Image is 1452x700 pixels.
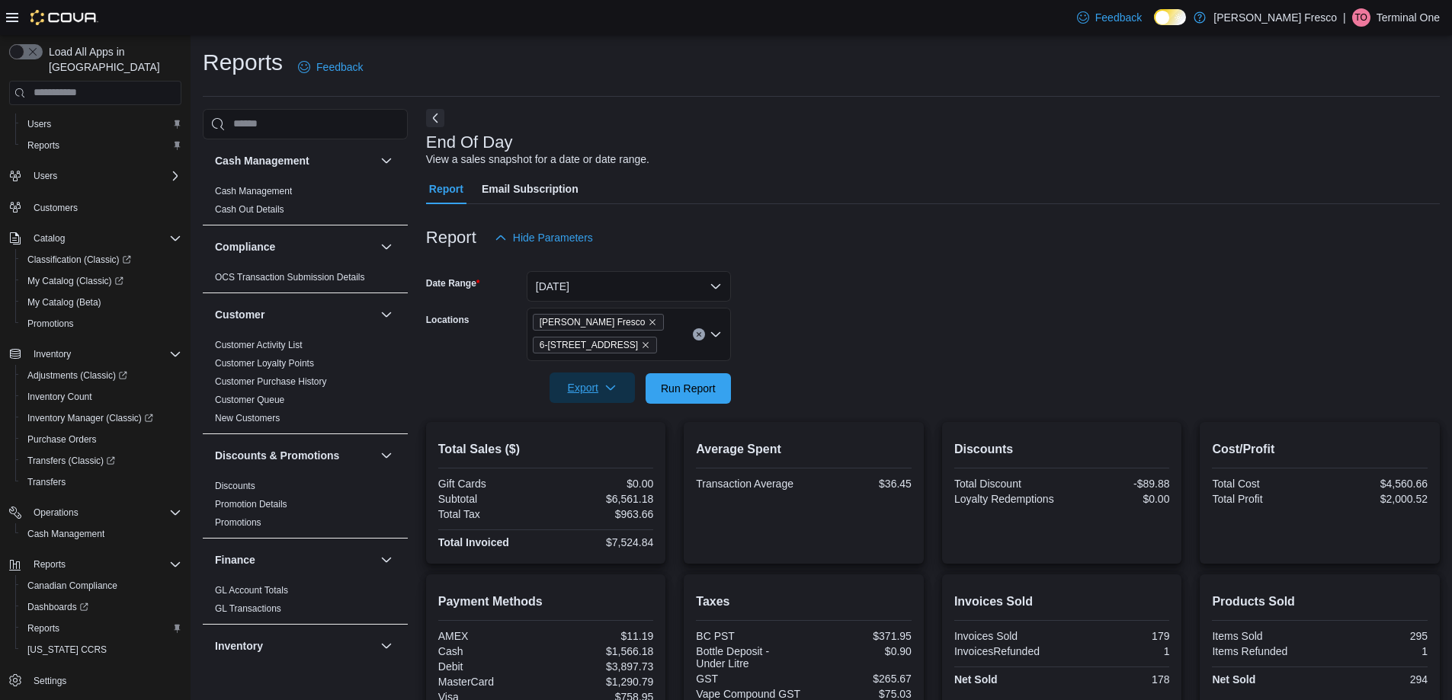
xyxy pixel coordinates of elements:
span: Run Report [661,381,716,396]
span: Canadian Compliance [27,580,117,592]
h3: End Of Day [426,133,513,152]
p: [PERSON_NAME] Fresco [1213,8,1337,27]
a: Feedback [1071,2,1148,33]
button: Users [15,113,188,135]
div: $11.19 [549,630,653,642]
span: TO [1355,8,1367,27]
a: Promotions [21,315,80,333]
button: Remove 6-750 Fortune Drive from selection in this group [641,340,650,350]
span: Promotion Details [215,498,287,510]
button: Inventory [3,344,188,365]
p: | [1343,8,1346,27]
h2: Discounts [954,440,1170,459]
button: Cash Management [215,153,374,168]
button: Compliance [377,238,396,256]
a: Promotions [215,517,261,528]
div: $0.90 [807,645,912,657]
div: $265.67 [807,673,912,685]
a: Customer Queue [215,395,284,405]
span: Users [34,170,57,182]
div: $3,897.73 [549,660,653,673]
div: $7,524.84 [549,536,653,548]
h3: Report [426,229,476,247]
span: 6-[STREET_ADDRESS] [540,337,638,353]
span: Discounts [215,480,255,492]
span: Users [27,118,51,130]
div: $36.45 [807,478,912,490]
div: $6,561.18 [549,493,653,505]
div: Invoices Sold [954,630,1059,642]
button: Settings [3,670,188,692]
span: Classification (Classic) [21,251,181,269]
h2: Average Spent [696,440,912,459]
span: Load All Apps in [GEOGRAPHIC_DATA] [43,44,181,75]
a: Transfers [21,473,72,491]
span: Transfers (Classic) [21,452,181,470]
span: Dashboards [27,601,88,613]
a: Promotion Details [215,499,287,510]
button: Discounts & Promotions [377,446,396,465]
a: Classification (Classic) [21,251,137,269]
span: Transfers [21,473,181,491]
span: Classification (Classic) [27,254,131,266]
span: Reports [27,139,59,152]
h2: Total Sales ($) [438,440,654,459]
span: Promotions [215,516,261,529]
span: Users [27,167,181,185]
div: Total Profit [1212,493,1316,505]
div: GST [696,673,800,685]
button: Hide Parameters [489,222,599,253]
span: Transfers (Classic) [27,455,115,467]
a: Inventory Count [21,388,98,406]
button: My Catalog (Beta) [15,292,188,313]
span: Inventory Count [21,388,181,406]
span: Feedback [1095,10,1142,25]
span: Operations [34,507,79,519]
span: Transfers [27,476,66,488]
a: Customers [27,199,84,217]
div: Transaction Average [696,478,800,490]
span: Email Subscription [482,174,579,204]
span: Purchase Orders [27,433,97,446]
a: Users [21,115,57,133]
button: Customer [215,307,374,322]
span: Export [559,372,626,403]
span: Fiore Fresco [533,314,665,331]
span: Inventory [34,348,71,360]
div: Terminal One [1352,8,1370,27]
button: Reports [3,554,188,575]
a: GL Account Totals [215,585,288,596]
div: 1 [1065,645,1169,657]
div: Total Tax [438,508,543,520]
div: Debit [438,660,543,673]
a: My Catalog (Beta) [21,293,107,312]
div: $1,290.79 [549,676,653,688]
h2: Invoices Sold [954,593,1170,611]
button: [US_STATE] CCRS [15,639,188,660]
a: Cash Management [215,186,292,197]
span: Reports [27,555,181,574]
h3: Customer [215,307,264,322]
button: Discounts & Promotions [215,448,374,463]
div: InvoicesRefunded [954,645,1059,657]
label: Date Range [426,277,480,289]
h2: Products Sold [1212,593,1428,611]
span: My Catalog (Classic) [27,275,123,287]
a: Customer Loyalty Points [215,358,314,369]
a: Reports [21,619,66,638]
button: Clear input [693,328,705,340]
span: Inventory Count [27,391,92,403]
div: 294 [1323,673,1428,686]
div: BC PST [696,630,800,642]
h3: Cash Management [215,153,309,168]
button: Finance [377,551,396,569]
button: Users [27,167,63,185]
a: Feedback [292,52,369,82]
h3: Inventory [215,638,263,654]
span: [PERSON_NAME] Fresco [540,315,646,330]
span: [US_STATE] CCRS [27,644,107,656]
a: Classification (Classic) [15,249,188,270]
a: Discounts [215,481,255,491]
span: GL Transactions [215,603,281,615]
div: $0.00 [1065,493,1169,505]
